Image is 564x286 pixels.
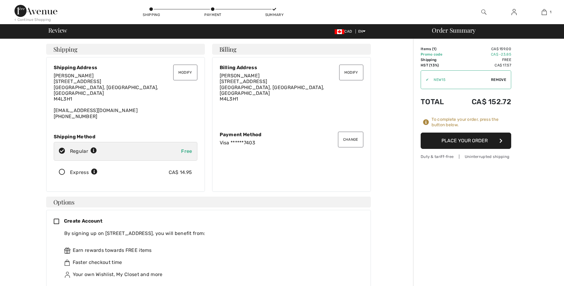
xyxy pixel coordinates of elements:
[421,154,511,159] div: Duty & tariff-free | Uninterrupted shipping
[54,65,197,70] div: Shipping Address
[64,260,70,266] img: faster.svg
[454,57,511,63] td: Free
[454,63,511,68] td: CA$ 17.57
[54,134,197,140] div: Shipping Method
[220,79,324,102] span: [STREET_ADDRESS] [GEOGRAPHIC_DATA], [GEOGRAPHIC_DATA], [GEOGRAPHIC_DATA] M4L3H1
[511,8,517,16] img: My Info
[181,148,192,154] span: Free
[64,272,70,278] img: ownWishlist.svg
[421,77,429,82] div: ✔
[220,65,363,70] div: Billing Address
[454,92,511,112] td: CA$ 152.72
[64,247,358,254] div: Earn rewards towards FREE items
[220,132,363,137] div: Payment Method
[64,248,70,254] img: rewards.svg
[454,52,511,57] td: CA$ -23.85
[64,230,358,237] div: By signing up on [STREET_ADDRESS], you will benefit from:
[14,17,51,22] div: < Continue Shopping
[421,133,511,149] button: Place Your Order
[421,92,454,112] td: Total
[70,169,97,176] div: Express
[54,79,158,102] span: [STREET_ADDRESS] [GEOGRAPHIC_DATA], [GEOGRAPHIC_DATA], [GEOGRAPHIC_DATA] M4L3H1
[433,47,435,51] span: 1
[54,73,94,79] span: [PERSON_NAME]
[335,29,354,34] span: CAD
[142,12,161,18] div: Shipping
[265,12,283,18] div: Summary
[204,12,222,18] div: Payment
[169,169,192,176] div: CA$ 14.95
[338,132,363,147] button: Change
[429,71,491,89] input: Promo code
[53,46,78,52] span: Shipping
[529,8,559,16] a: 1
[425,27,560,33] div: Order Summary
[14,5,57,17] img: 1ère Avenue
[481,8,486,16] img: search the website
[220,73,260,79] span: [PERSON_NAME]
[46,197,371,207] h4: Options
[64,259,358,266] div: Faster checkout time
[173,65,197,80] button: Modify
[421,63,454,68] td: HST (13%)
[64,218,102,224] span: Create Account
[491,77,506,82] span: Remove
[421,46,454,52] td: Items ( )
[358,29,366,34] span: EN
[339,65,363,80] button: Modify
[550,9,551,15] span: 1
[507,8,521,16] a: Sign In
[454,46,511,52] td: CA$ 159.00
[421,52,454,57] td: Promo code
[70,148,97,155] div: Regular
[432,117,511,128] div: To complete your order, press the button below.
[48,27,67,33] span: Review
[54,73,197,119] div: [EMAIL_ADDRESS][DOMAIN_NAME] [PHONE_NUMBER]
[64,271,358,278] div: Your own Wishlist, My Closet and more
[335,29,344,34] img: Canadian Dollar
[421,57,454,63] td: Shipping
[219,46,237,52] span: Billing
[542,8,547,16] img: My Bag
